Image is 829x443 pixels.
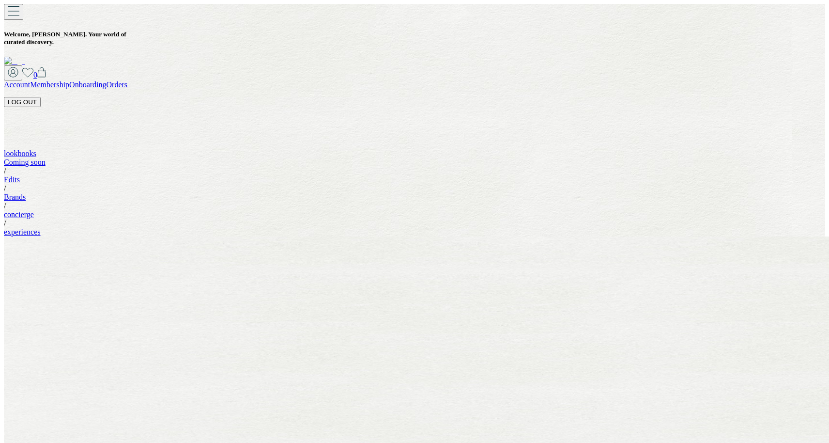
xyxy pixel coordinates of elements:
[107,80,128,89] a: Orders
[4,167,825,175] div: /
[4,149,825,158] div: lookbooks
[4,149,825,167] a: lookbooksComing soon
[4,193,26,201] a: Brands
[33,71,46,79] a: 0
[4,175,20,184] a: Edits
[4,219,825,228] div: /
[4,158,825,167] div: Coming soon
[4,228,41,236] a: experiences
[4,31,825,46] h5: Welcome, [PERSON_NAME] . Your world of curated discovery.
[4,202,825,210] div: /
[4,97,41,107] button: LOG OUT
[4,80,30,89] a: Account
[30,80,69,89] a: Membership
[4,210,34,219] a: concierge
[33,71,37,79] span: 0
[4,184,825,193] div: /
[69,80,106,89] a: Onboarding
[4,57,25,65] img: logo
